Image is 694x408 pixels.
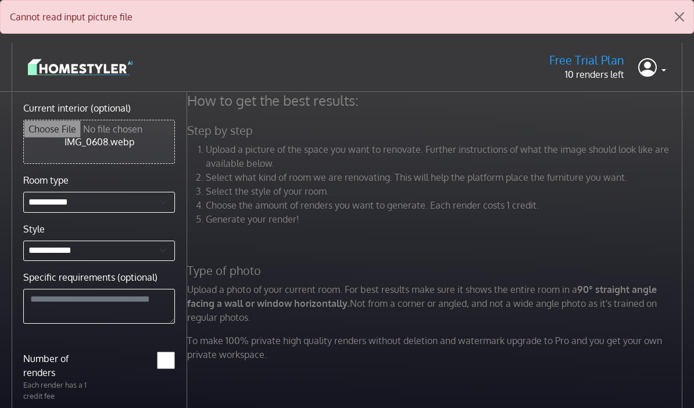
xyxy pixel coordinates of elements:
li: Choose the amount of renders you want to generate. Each render costs 1 credit. [206,198,685,212]
li: Upload a picture of the space you want to renovate. Further instructions of what the image should... [206,142,685,170]
strong: 90° straight angle facing a wall or window horizontally. [187,284,657,309]
p: 10 renders left [549,67,624,81]
li: Generate your render! [206,212,685,226]
label: Number of renders [16,352,99,380]
h5: Step by step [180,123,692,138]
h4: How to get the best results: [180,92,692,109]
p: Upload a photo of your current room. For best results make sure it shows the entire room in a Not... [180,282,692,324]
p: Each render has a 1 credit fee [16,380,99,402]
label: Current interior (optional) [23,101,131,115]
label: Specific requirements (optional) [23,270,158,284]
img: logo-3de290ba35641baa71223ecac5eacb59cb85b4c7fdf211dc9aaecaaee71ea2f8.svg [28,57,133,77]
h5: Type of photo [180,263,692,278]
label: Style [23,222,45,236]
h5: Free Trial Plan [549,53,624,67]
li: Select the style of your room. [206,184,685,198]
li: Select what kind of room we are renovating. This will help the platform place the furniture you w... [206,170,685,184]
button: Close [666,1,693,33]
p: To make 100% private high quality renders without deletion and watermark upgrade to Pro and you g... [180,334,692,362]
label: Room type [23,173,69,187]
